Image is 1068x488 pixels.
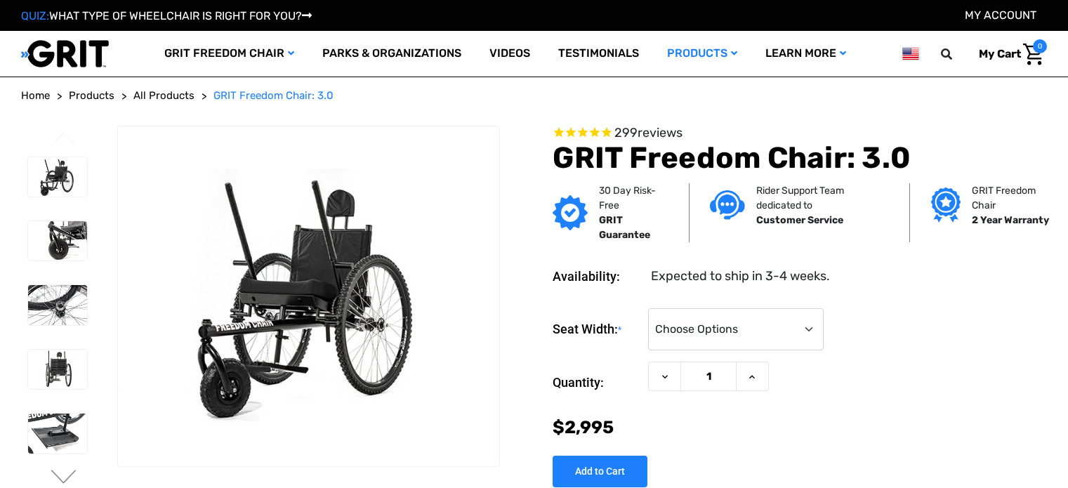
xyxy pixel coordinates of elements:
[947,39,968,69] input: Search
[756,214,843,226] strong: Customer Service
[553,126,1047,141] span: Rated 4.6 out of 5 stars 299 reviews
[49,470,79,487] button: Go to slide 2 of 3
[599,214,650,241] strong: GRIT Guarantee
[1033,39,1047,53] span: 0
[902,45,919,62] img: us.png
[710,190,745,219] img: Customer service
[49,132,79,149] button: Go to slide 3 of 3
[475,31,544,77] a: Videos
[553,267,641,286] dt: Availability:
[69,89,114,102] span: Products
[133,88,195,104] a: All Products
[28,414,87,453] img: GRIT Freedom Chair: 3.0
[979,47,1021,60] span: My Cart
[653,31,751,77] a: Products
[21,88,50,104] a: Home
[651,267,830,286] dd: Expected to ship in 3-4 weeks.
[553,362,641,404] label: Quantity:
[150,31,308,77] a: GRIT Freedom Chair
[21,9,312,22] a: QUIZ:WHAT TYPE OF WHEELCHAIR IS RIGHT FOR YOU?
[308,31,475,77] a: Parks & Organizations
[1023,44,1043,65] img: Cart
[931,187,960,223] img: Grit freedom
[28,285,87,324] img: GRIT Freedom Chair: 3.0
[968,39,1047,69] a: Cart with 0 items
[638,125,683,140] span: reviews
[21,39,109,68] img: GRIT All-Terrain Wheelchair and Mobility Equipment
[965,8,1036,22] a: Account
[21,89,50,102] span: Home
[21,88,1047,104] nav: Breadcrumb
[751,31,860,77] a: Learn More
[972,214,1049,226] strong: 2 Year Warranty
[21,9,49,22] span: QUIZ:
[28,157,87,197] img: GRIT Freedom Chair: 3.0
[553,308,641,351] label: Seat Width:
[213,88,334,104] a: GRIT Freedom Chair: 3.0
[133,89,195,102] span: All Products
[553,195,588,230] img: GRIT Guarantee
[213,89,334,102] span: GRIT Freedom Chair: 3.0
[599,183,667,213] p: 30 Day Risk-Free
[756,183,888,213] p: Rider Support Team dedicated to
[544,31,653,77] a: Testimonials
[28,221,87,261] img: GRIT Freedom Chair: 3.0
[28,350,87,389] img: GRIT Freedom Chair: 3.0
[614,125,683,140] span: 299 reviews
[69,88,114,104] a: Products
[553,456,647,487] input: Add to Cart
[553,417,614,437] span: $2,995
[553,140,1047,176] h1: GRIT Freedom Chair: 3.0
[972,183,1052,213] p: GRIT Freedom Chair
[118,169,500,423] img: GRIT Freedom Chair: 3.0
